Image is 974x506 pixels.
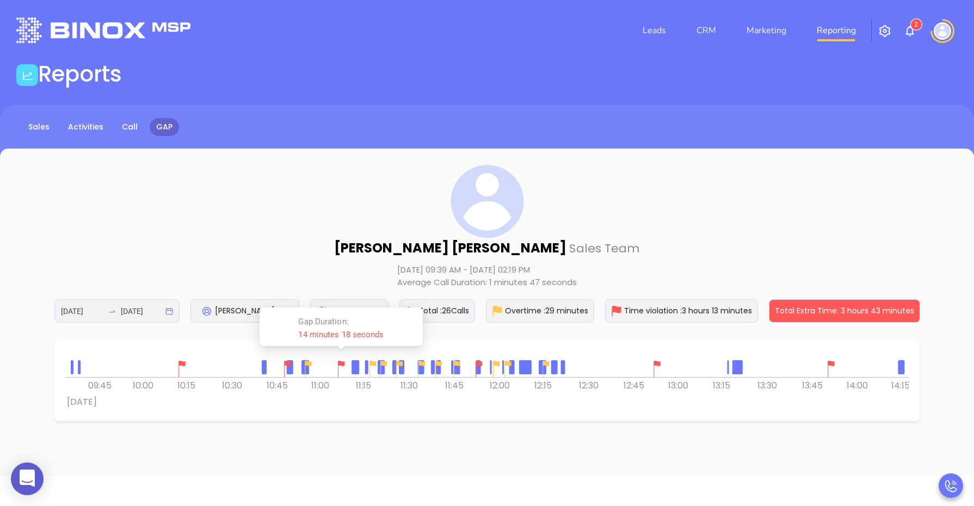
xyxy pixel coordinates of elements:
[471,361,487,377] img: Marker
[812,20,860,41] a: Reporting
[215,305,275,316] span: [PERSON_NAME]
[569,240,640,257] span: Sales Team
[131,378,176,394] div: 10:00
[61,305,103,317] input: Start date
[649,361,665,377] img: Marker
[414,361,430,377] img: Marker
[333,361,349,377] img: Marker
[622,378,667,394] div: 12:45
[845,378,890,394] div: 14:00
[176,378,220,394] div: 10:15
[934,22,951,40] img: user
[443,378,488,394] div: 11:45
[298,315,384,341] span: Gap Duration:
[667,378,711,394] div: 13:00
[500,361,516,377] img: Marker
[638,20,670,41] a: Leads
[538,361,554,377] img: Marker
[115,118,144,136] a: Call
[800,378,845,394] div: 13:45
[399,378,443,394] div: 11:30
[769,299,920,323] div: Total Extra Time: 3 hours 43 minutes
[492,306,503,317] img: Overtime
[903,24,916,38] img: iconNotification
[87,378,131,394] div: 09:45
[150,118,179,136] a: GAP
[22,118,56,136] a: Sales
[16,17,190,43] img: logo
[38,61,122,87] h1: Reports
[67,396,97,409] div: [DATE]
[451,165,524,238] img: svg%3e
[220,378,265,394] div: 10:30
[488,361,504,377] img: Marker
[108,307,116,316] span: swap-right
[823,361,839,377] img: Marker
[533,378,577,394] div: 12:15
[310,378,354,394] div: 11:00
[298,330,384,340] span: 14 minutes 18 seconds
[486,299,594,323] div: Overtime : 29 minutes
[174,361,190,377] img: Marker
[365,361,381,377] img: Marker
[611,306,622,317] img: TimeViolation
[334,238,640,244] p: [PERSON_NAME] [PERSON_NAME]
[914,21,918,28] span: 2
[692,20,720,41] a: CRM
[488,378,533,394] div: 12:00
[310,299,389,323] div: Goal: 100 Calls
[265,378,310,394] div: 10:45
[430,361,447,377] img: Marker
[449,361,465,377] img: Marker
[742,20,791,41] a: Marketing
[121,305,163,317] input: End date
[108,307,116,316] span: to
[300,361,316,377] img: Marker
[399,299,475,323] div: Total : 26 Calls
[756,378,800,394] div: 13:30
[878,24,891,38] img: iconSetting
[711,378,756,394] div: 13:15
[605,299,758,323] div: Time violation : 3 hours 13 minutes
[577,378,622,394] div: 12:30
[61,118,110,136] a: Activities
[354,378,399,394] div: 11:15
[375,361,392,377] img: Marker
[279,361,295,377] img: Marker
[911,19,922,30] sup: 2
[397,263,577,288] div: [DATE] 09:39 AM - [DATE] 02:19 PM Average Call Duration: 1 minutes 47 seconds
[391,361,408,377] img: Marker
[890,378,934,394] div: 14:15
